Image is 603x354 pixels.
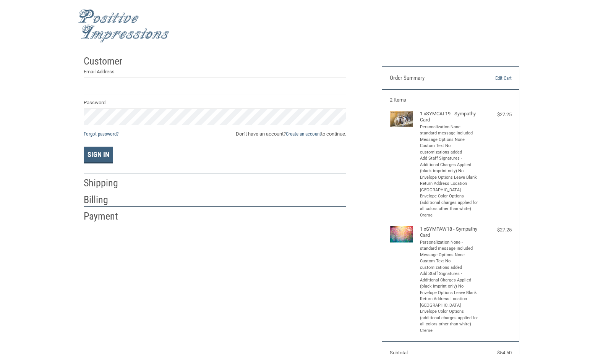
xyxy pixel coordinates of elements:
[84,99,346,107] label: Password
[481,226,512,234] div: $27.25
[420,258,479,271] li: Custom Text No customizations added
[286,131,321,137] a: Create an account
[420,239,479,252] li: Personalization None - standard message included
[84,177,128,189] h2: Shipping
[236,130,346,138] span: Don’t have an account? to continue.
[481,111,512,118] div: $27.25
[84,194,128,206] h2: Billing
[420,309,479,334] li: Envelope Color Options (additional charges applied for all colors other than white) Creme
[78,9,170,43] img: Positive Impressions
[420,193,479,218] li: Envelope Color Options (additional charges applied for all colors other than white) Creme
[420,252,479,259] li: Message Options None
[390,74,473,82] h3: Order Summary
[420,124,479,137] li: Personalization None - standard message included
[420,111,479,123] h4: 1 x SYMCAT19 - Sympathy Card
[420,296,479,309] li: Return Address Location [GEOGRAPHIC_DATA]
[420,226,479,239] h4: 1 x SYMPAW18 - Sympathy Card
[472,74,511,82] a: Edit Cart
[420,181,479,193] li: Return Address Location [GEOGRAPHIC_DATA]
[84,55,128,68] h2: Customer
[420,175,479,181] li: Envelope Options Leave Blank
[84,210,128,223] h2: Payment
[420,271,479,290] li: Add Staff Signatures - Additional Charges Applied (black imprint only) No
[420,290,479,296] li: Envelope Options Leave Blank
[420,143,479,155] li: Custom Text No customizations added
[84,131,118,137] a: Forgot password?
[390,97,512,103] h3: 2 Items
[420,137,479,143] li: Message Options None
[420,155,479,175] li: Add Staff Signatures - Additional Charges Applied (black imprint only) No
[84,68,346,76] label: Email Address
[84,147,113,163] button: Sign In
